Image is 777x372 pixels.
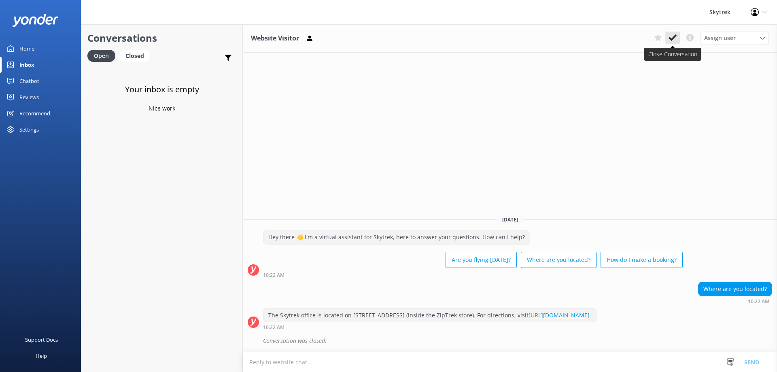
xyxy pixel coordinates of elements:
[497,216,523,223] span: [DATE]
[12,14,59,27] img: yonder-white-logo.png
[263,308,596,322] div: The Skytrek office is located on [STREET_ADDRESS] (inside the ZipTrek store). For directions, visit
[119,50,150,62] div: Closed
[263,272,683,278] div: Oct 02 2025 10:22am (UTC +13:00) Pacific/Auckland
[263,325,284,330] strong: 10:22 AM
[19,89,39,105] div: Reviews
[87,50,115,62] div: Open
[19,73,39,89] div: Chatbot
[698,282,772,296] div: Where are you located?
[125,83,199,96] h3: Your inbox is empty
[521,252,597,268] button: Where are you located?
[248,334,772,348] div: 2025-10-01T21:30:03.282
[263,273,284,278] strong: 10:22 AM
[87,51,119,60] a: Open
[149,104,175,113] p: Nice work
[700,32,769,45] div: Assign User
[25,332,58,348] div: Support Docs
[19,57,34,73] div: Inbox
[87,30,236,46] h2: Conversations
[19,105,50,121] div: Recommend
[263,334,772,348] div: Conversation was closed.
[698,298,772,304] div: Oct 02 2025 10:22am (UTC +13:00) Pacific/Auckland
[704,34,736,43] span: Assign user
[36,348,47,364] div: Help
[119,51,154,60] a: Closed
[263,230,530,244] div: Hey there 👋 I'm a virtual assistant for Skytrek, here to answer your questions. How can I help?
[19,121,39,138] div: Settings
[446,252,517,268] button: Are you flying [DATE]?
[529,311,591,319] a: [URL][DOMAIN_NAME].
[263,324,597,330] div: Oct 02 2025 10:22am (UTC +13:00) Pacific/Auckland
[251,33,299,44] h3: Website Visitor
[601,252,683,268] button: How do I make a booking?
[748,299,769,304] strong: 10:22 AM
[19,40,34,57] div: Home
